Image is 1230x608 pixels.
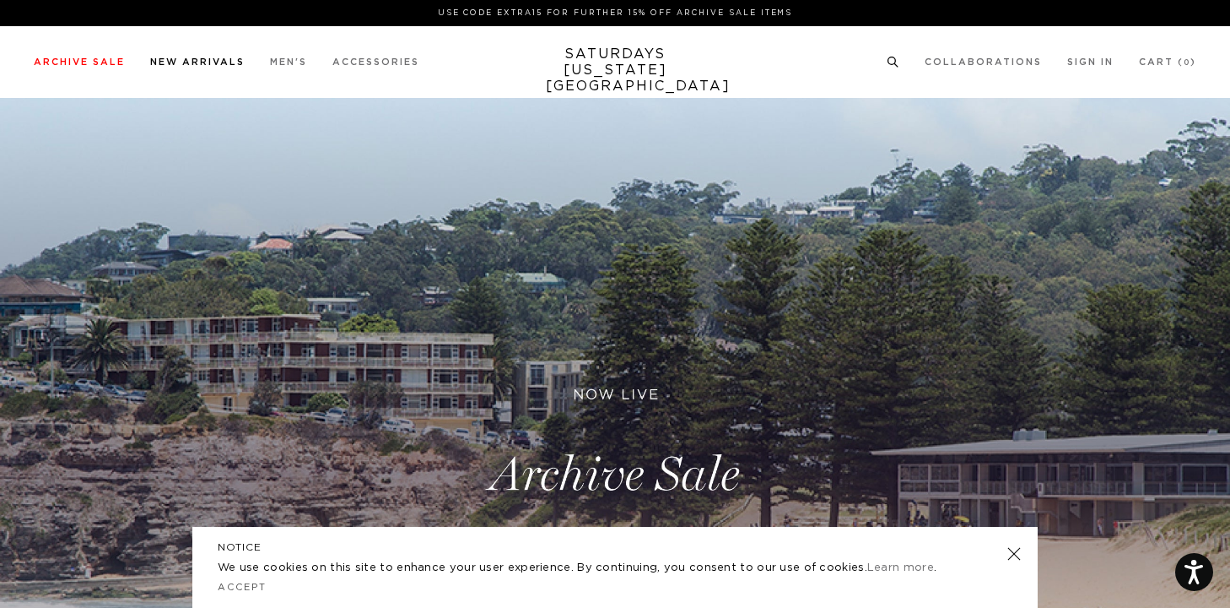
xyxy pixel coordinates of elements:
[150,57,245,67] a: New Arrivals
[270,57,307,67] a: Men's
[925,57,1042,67] a: Collaborations
[1139,57,1196,67] a: Cart (0)
[40,7,1190,19] p: Use Code EXTRA15 for Further 15% Off Archive Sale Items
[218,540,1012,555] h5: NOTICE
[332,57,419,67] a: Accessories
[34,57,125,67] a: Archive Sale
[1184,59,1190,67] small: 0
[867,562,934,573] a: Learn more
[1067,57,1114,67] a: Sign In
[546,46,685,95] a: SATURDAYS[US_STATE][GEOGRAPHIC_DATA]
[218,583,267,592] a: Accept
[218,560,952,577] p: We use cookies on this site to enhance your user experience. By continuing, you consent to our us...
